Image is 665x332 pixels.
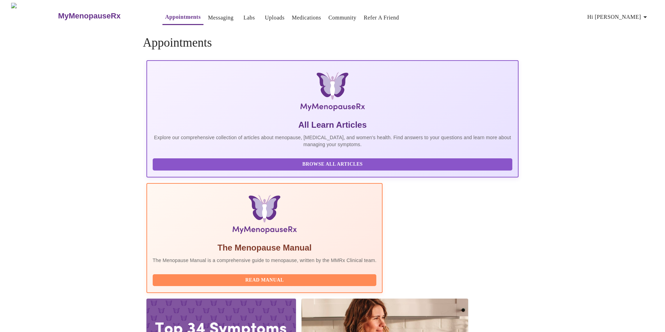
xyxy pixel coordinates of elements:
button: Medications [289,11,324,25]
button: Community [326,11,359,25]
img: MyMenopauseRx Logo [209,72,457,114]
img: Menopause Manual [188,195,341,237]
h5: The Menopause Manual [153,242,377,253]
a: Labs [243,13,255,23]
a: Messaging [208,13,233,23]
span: Browse All Articles [160,160,505,169]
button: Appointments [162,10,203,25]
a: Read Manual [153,277,378,283]
h4: Appointments [143,36,522,50]
a: Refer a Friend [364,13,399,23]
button: Labs [238,11,261,25]
a: Browse All Articles [153,161,514,167]
a: Community [328,13,356,23]
button: Hi [PERSON_NAME] [585,10,652,24]
h3: MyMenopauseRx [58,11,121,21]
button: Messaging [205,11,236,25]
button: Browse All Articles [153,158,512,171]
a: Appointments [165,12,201,22]
a: Uploads [265,13,285,23]
p: Explore our comprehensive collection of articles about menopause, [MEDICAL_DATA], and women's hea... [153,134,512,148]
img: MyMenopauseRx Logo [11,3,57,29]
a: Medications [292,13,321,23]
button: Refer a Friend [361,11,402,25]
a: MyMenopauseRx [57,4,148,28]
button: Uploads [262,11,288,25]
button: Read Manual [153,274,377,286]
span: Hi [PERSON_NAME] [587,12,649,22]
p: The Menopause Manual is a comprehensive guide to menopause, written by the MMRx Clinical team. [153,257,377,264]
span: Read Manual [160,276,370,285]
h5: All Learn Articles [153,119,512,131]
